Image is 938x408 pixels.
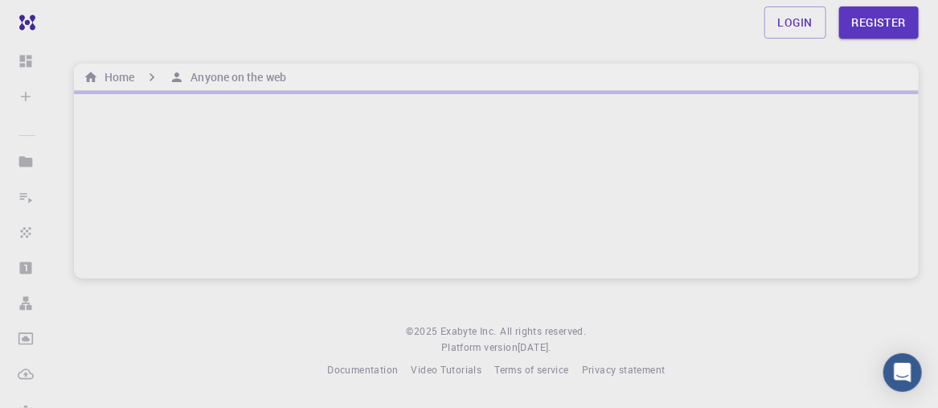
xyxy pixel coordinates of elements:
[411,362,481,378] a: Video Tutorials
[582,362,666,378] a: Privacy statement
[440,324,497,340] a: Exabyte Inc.
[494,363,568,376] span: Terms of service
[407,324,440,340] span: © 2025
[764,6,826,39] a: Login
[883,353,922,392] div: Open Intercom Messenger
[518,340,551,353] span: [DATE] .
[440,324,497,337] span: Exabyte Inc.
[13,14,35,31] img: logo
[441,340,518,356] span: Platform version
[411,363,481,376] span: Video Tutorials
[500,324,586,340] span: All rights reserved.
[327,362,398,378] a: Documentation
[327,363,398,376] span: Documentation
[518,340,551,356] a: [DATE].
[80,68,289,86] nav: breadcrumb
[839,6,919,39] a: Register
[98,68,134,86] h6: Home
[494,362,568,378] a: Terms of service
[184,68,286,86] h6: Anyone on the web
[582,363,666,376] span: Privacy statement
